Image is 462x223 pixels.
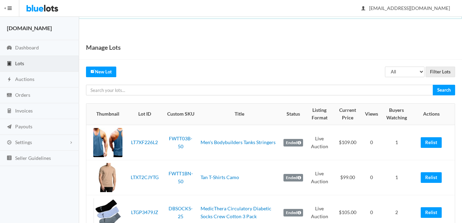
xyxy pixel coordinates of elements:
input: Filter Lots [426,67,455,77]
th: Listing Format [306,104,333,125]
a: Relist [421,137,442,148]
th: Status [281,104,306,125]
ion-icon: flash [6,77,13,83]
a: Men's Bodybuilders Tanks Stringers [201,139,276,145]
a: Relist [421,172,442,183]
td: 0 [362,125,381,160]
td: 1 [381,125,412,160]
span: Payouts [15,124,32,129]
a: LTXT2CJYTG [131,174,159,180]
span: Auctions [15,76,34,82]
td: Live Auction [306,160,333,195]
th: Title [198,104,281,125]
strong: [DOMAIN_NAME] [7,25,52,31]
td: Live Auction [306,125,333,160]
a: LTGP3479JZ [131,209,158,215]
td: 1 [381,160,412,195]
td: 0 [362,160,381,195]
ion-icon: person [360,5,367,12]
h1: Manage Lots [86,42,121,52]
th: Actions [412,104,455,125]
span: Invoices [15,108,33,114]
th: Current Price [333,104,362,125]
ion-icon: cog [6,140,13,146]
ion-icon: create [90,69,95,73]
ion-icon: clipboard [6,61,13,67]
a: Tan T-Shirts Camo [201,174,239,180]
label: Ended [283,174,303,181]
a: Relist [421,207,442,218]
a: LT7XF226L2 [131,139,158,145]
a: FWTT1BN-50 [169,171,193,184]
ion-icon: cash [6,92,13,99]
ion-icon: calculator [6,108,13,115]
a: DBSOCKS-25 [169,206,193,219]
td: $99.00 [333,160,362,195]
th: Custom SKU [164,104,198,125]
input: Search your lots... [86,85,433,95]
span: [EMAIL_ADDRESS][DOMAIN_NAME] [362,5,450,11]
span: Orders [15,92,30,98]
a: createNew Lot [86,67,116,77]
a: MedicThera Circulatory Diabetic Socks Crew Cotton 3 Pack [201,206,271,219]
a: FWTT03B-50 [169,136,192,149]
ion-icon: paper plane [6,124,13,130]
th: Thumbnail [86,104,125,125]
td: $109.00 [333,125,362,160]
th: Buyers Watching [381,104,412,125]
ion-icon: speedometer [6,45,13,51]
th: Views [362,104,381,125]
input: Search [433,85,455,95]
span: Settings [15,139,32,145]
span: Dashboard [15,45,39,50]
span: Lots [15,60,24,66]
span: Seller Guidelines [15,155,51,161]
ion-icon: list box [6,155,13,162]
label: Ended [283,139,303,146]
th: Lot ID [125,104,164,125]
label: Ended [283,209,303,216]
